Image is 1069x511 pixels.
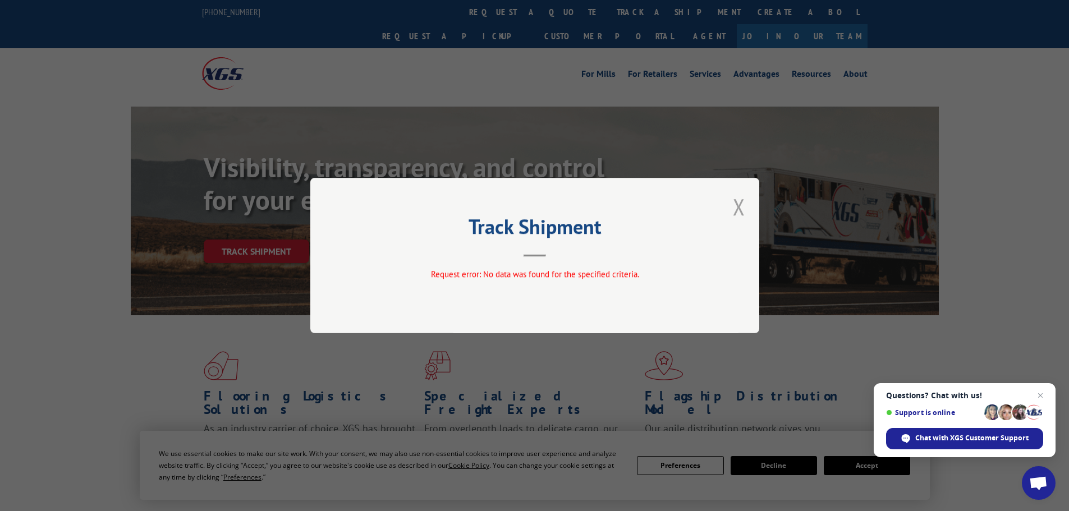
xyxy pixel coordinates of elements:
span: Request error: No data was found for the specified criteria. [430,269,639,279]
div: Open chat [1022,466,1056,500]
span: Support is online [886,408,980,417]
span: Close chat [1034,389,1047,402]
span: Chat with XGS Customer Support [915,433,1029,443]
span: Questions? Chat with us! [886,391,1043,400]
button: Close modal [733,192,745,222]
div: Chat with XGS Customer Support [886,428,1043,449]
h2: Track Shipment [366,219,703,240]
